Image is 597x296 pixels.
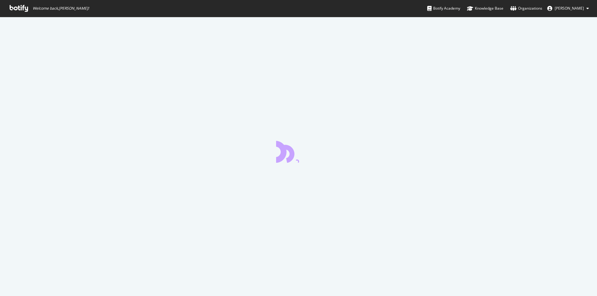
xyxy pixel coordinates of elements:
[427,5,460,11] div: Botify Academy
[276,140,321,163] div: animation
[542,3,594,13] button: [PERSON_NAME]
[33,6,89,11] span: Welcome back, [PERSON_NAME] !
[510,5,542,11] div: Organizations
[467,5,503,11] div: Knowledge Base
[555,6,584,11] span: Luca Malagigi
